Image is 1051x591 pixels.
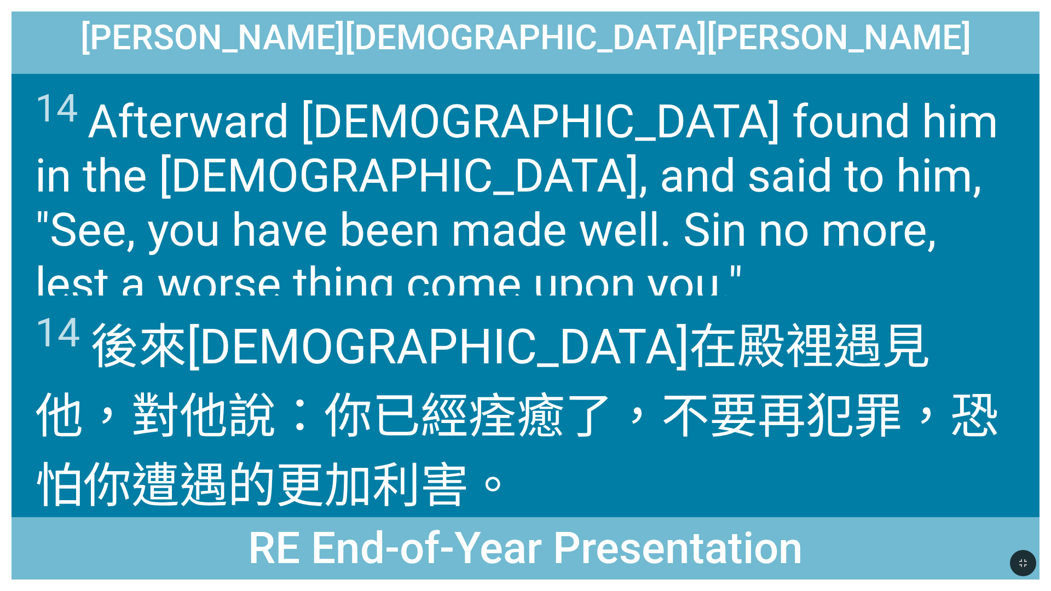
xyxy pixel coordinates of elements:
[80,18,971,57] span: [PERSON_NAME][DEMOGRAPHIC_DATA][PERSON_NAME]
[35,318,998,514] wg1722: 殿
[228,457,517,514] wg1096: 的更加利害
[35,388,998,514] wg2147: 他
[35,308,1016,516] span: 後來
[35,388,998,514] wg2396: 你已經痊癒了
[35,388,998,514] wg846: ，
[469,457,517,514] wg5100: 。
[83,457,517,514] wg3363: 你
[35,318,998,514] wg2424: 在
[35,388,998,514] wg5199: ，不要再
[35,86,78,131] sup: 14
[35,86,1016,311] span: Afterward [DEMOGRAPHIC_DATA] found him in the [DEMOGRAPHIC_DATA], and said to him, "See, you have...
[35,388,998,514] wg264: ，恐怕
[35,318,998,514] wg2411: 裡遇見
[35,309,80,356] sup: 14
[35,318,998,514] wg5023: [DEMOGRAPHIC_DATA]
[35,388,998,514] wg846: 說
[35,388,998,514] wg2532: 對他
[35,388,998,514] wg3371: 犯罪
[131,457,517,514] wg4671: 遭遇
[35,388,998,514] wg2036: ：
[248,523,803,574] span: RE End-of-Year Presentation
